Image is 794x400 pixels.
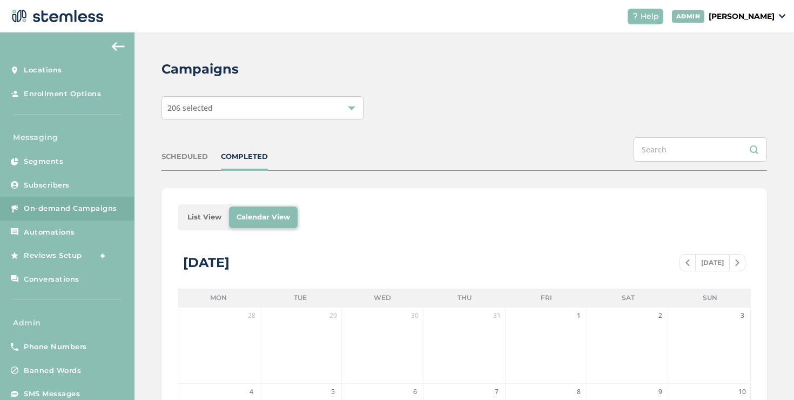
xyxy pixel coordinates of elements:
span: Segments [24,156,63,167]
div: [DATE] [183,253,230,272]
img: logo-dark-0685b13c.svg [9,5,104,27]
img: glitter-stars-b7820f95.gif [90,245,112,266]
span: 28 [246,310,257,321]
span: 1 [573,310,584,321]
span: 206 selected [167,103,213,113]
li: Tue [260,289,342,307]
li: Wed [341,289,423,307]
img: icon-arrow-back-accent-c549486e.svg [112,42,125,51]
div: SCHEDULED [162,151,208,162]
li: Calendar View [229,206,298,228]
span: Automations [24,227,75,238]
li: List View [180,206,229,228]
span: Reviews Setup [24,250,82,261]
span: 2 [655,310,666,321]
span: 7 [492,386,502,397]
span: SMS Messages [24,389,80,399]
span: 30 [409,310,420,321]
img: icon-help-white-03924b79.svg [632,13,638,19]
span: Help [641,11,659,22]
span: 4 [246,386,257,397]
iframe: Chat Widget [740,348,794,400]
span: 3 [737,310,748,321]
li: Mon [178,289,260,307]
span: Subscribers [24,180,70,191]
span: Locations [24,65,62,76]
span: 29 [328,310,339,321]
div: ADMIN [672,10,705,23]
img: icon-chevron-left-b8c47ebb.svg [685,259,690,266]
span: On-demand Campaigns [24,203,117,214]
li: Sun [669,289,751,307]
img: icon_down-arrow-small-66adaf34.svg [779,14,785,18]
span: Conversations [24,274,79,285]
span: 31 [492,310,502,321]
span: Enrollment Options [24,89,101,99]
span: Phone Numbers [24,342,87,352]
li: Fri [505,289,587,307]
span: 5 [328,386,339,397]
div: COMPLETED [221,151,268,162]
span: [DATE] [695,255,730,271]
span: Banned Words [24,365,81,376]
span: 9 [655,386,666,397]
li: Thu [423,289,506,307]
span: 6 [409,386,420,397]
img: icon-chevron-right-bae969c5.svg [735,259,739,266]
span: 8 [573,386,584,397]
span: 10 [737,386,748,397]
li: Sat [587,289,669,307]
p: [PERSON_NAME] [709,11,775,22]
h2: Campaigns [162,59,239,79]
input: Search [634,137,767,162]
